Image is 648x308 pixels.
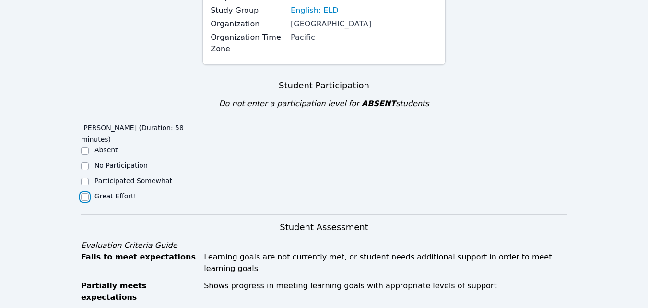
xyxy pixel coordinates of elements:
h3: Student Assessment [81,221,567,234]
label: Study Group [211,5,285,16]
label: Participated Somewhat [94,177,172,185]
legend: [PERSON_NAME] (Duration: 58 minutes) [81,119,202,145]
div: Learning goals are not currently met, or student needs additional support in order to meet learni... [204,251,567,274]
label: Organization Time Zone [211,32,285,55]
label: Absent [94,146,118,154]
h3: Student Participation [81,79,567,92]
label: No Participation [94,161,148,169]
div: Partially meets expectations [81,280,198,303]
div: Evaluation Criteria Guide [81,240,567,251]
div: Fails to meet expectations [81,251,198,274]
span: ABSENT [362,99,396,108]
div: Pacific [291,32,437,43]
div: Shows progress in meeting learning goals with appropriate levels of support [204,280,567,303]
a: English: ELD [291,5,339,16]
div: Do not enter a participation level for students [81,98,567,110]
label: Organization [211,18,285,30]
label: Great Effort! [94,192,136,200]
div: [GEOGRAPHIC_DATA] [291,18,437,30]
